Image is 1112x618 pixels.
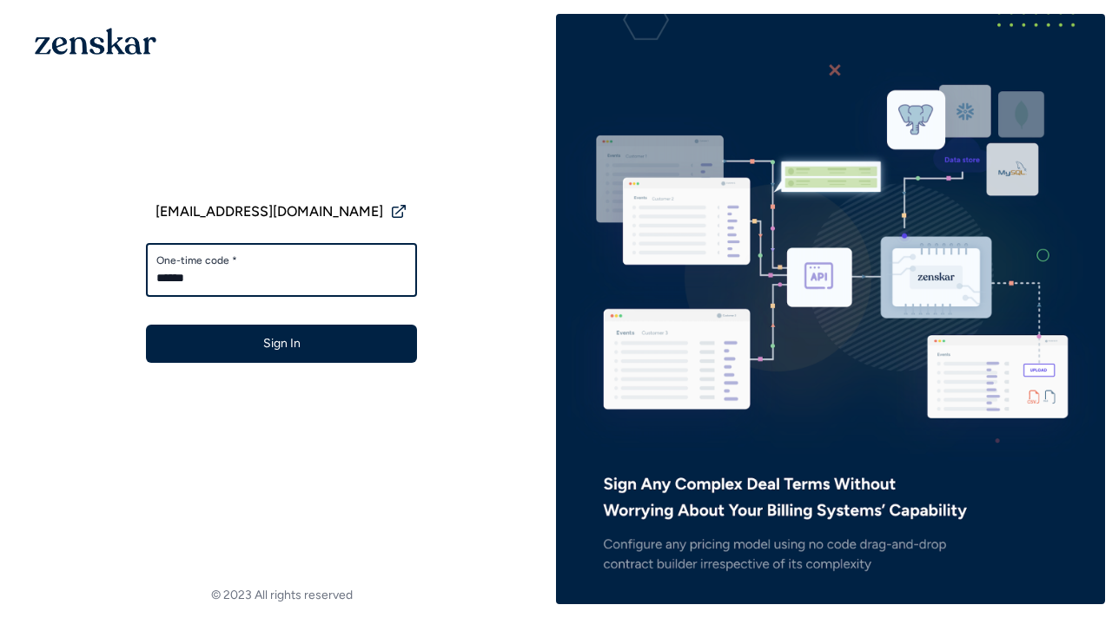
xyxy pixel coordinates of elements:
[156,253,407,267] label: One-time code *
[146,325,417,363] button: Sign In
[35,28,156,55] img: 1OGAJ2xQqyY4LXKgY66KYq0eOWRCkrZdAb3gUhuVAqdWPZE9SRJmCz+oDMSn4zDLXe31Ii730ItAGKgCKgCCgCikA4Av8PJUP...
[7,587,556,604] footer: © 2023 All rights reserved
[156,201,383,222] span: [EMAIL_ADDRESS][DOMAIN_NAME]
